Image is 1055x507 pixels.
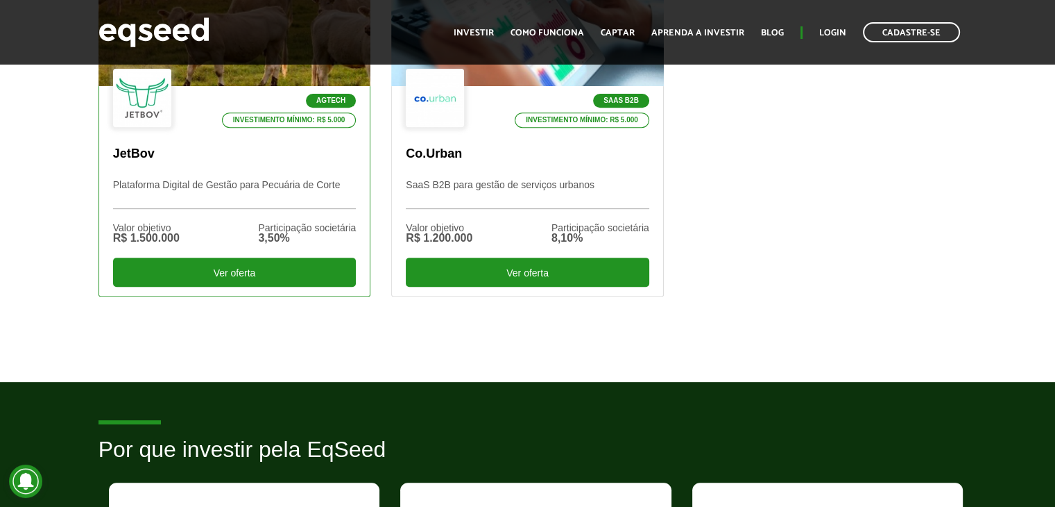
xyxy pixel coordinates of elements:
p: Agtech [306,94,356,108]
p: SaaS B2B para gestão de serviços urbanos [406,179,649,209]
div: Ver oferta [406,258,649,287]
a: Captar [601,28,635,38]
div: Valor objetivo [406,223,472,233]
a: Blog [761,28,784,38]
div: 8,10% [551,233,649,244]
a: Como funciona [511,28,584,38]
img: EqSeed [98,14,209,51]
div: Ver oferta [113,258,357,287]
p: Plataforma Digital de Gestão para Pecuária de Corte [113,179,357,209]
a: Cadastre-se [863,22,960,42]
p: JetBov [113,147,357,162]
a: Aprenda a investir [651,28,744,38]
a: Investir [454,28,494,38]
div: Participação societária [551,223,649,233]
p: SaaS B2B [593,94,649,108]
div: R$ 1.200.000 [406,233,472,244]
p: Investimento mínimo: R$ 5.000 [515,113,649,128]
a: Login [819,28,846,38]
div: Valor objetivo [113,223,180,233]
div: R$ 1.500.000 [113,233,180,244]
div: Participação societária [258,223,356,233]
div: 3,50% [258,233,356,244]
p: Investimento mínimo: R$ 5.000 [222,113,357,128]
h2: Por que investir pela EqSeed [98,438,957,483]
p: Co.Urban [406,147,649,162]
